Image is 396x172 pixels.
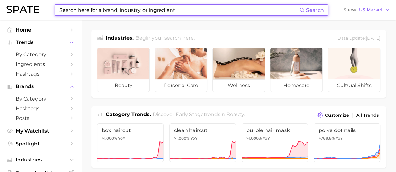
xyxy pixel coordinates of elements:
[16,115,66,121] span: Posts
[16,27,66,33] span: Home
[212,48,265,92] a: wellness
[102,136,117,140] span: >1,000%
[342,6,391,14] button: ShowUS Market
[328,48,380,92] a: cultural shifts
[5,82,76,91] button: Brands
[343,8,357,12] span: Show
[16,157,66,163] span: Industries
[314,123,380,162] a: polka dot nails+768.8% YoY
[318,136,334,140] span: +768.8%
[5,113,76,123] a: Posts
[5,104,76,113] a: Hashtags
[16,96,66,102] span: by Category
[328,79,380,92] span: cultural shifts
[5,126,76,136] a: My Watchlist
[5,59,76,69] a: Ingredients
[174,136,189,140] span: >1,000%
[355,111,380,120] a: All Trends
[190,136,198,141] span: YoY
[5,50,76,59] a: by Category
[16,84,66,89] span: Brands
[356,113,379,118] span: All Trends
[97,79,149,92] span: beauty
[16,128,66,134] span: My Watchlist
[106,34,134,43] h1: Industries.
[155,48,207,92] a: personal care
[213,79,265,92] span: wellness
[174,127,231,133] span: clean haircut
[359,8,383,12] span: US Market
[5,94,76,104] a: by Category
[263,136,270,141] span: YoY
[106,111,151,117] span: Category Trends .
[5,69,76,79] a: Hashtags
[337,34,380,43] div: Data update: [DATE]
[136,34,195,43] h2: Begin your search here.
[59,5,299,15] input: Search here for a brand, industry, or ingredient
[16,71,66,77] span: Hashtags
[97,123,164,162] a: box haircut>1,000% YoY
[16,61,66,67] span: Ingredients
[246,127,304,133] span: purple hair mask
[270,48,323,92] a: homecare
[318,127,376,133] span: polka dot nails
[5,38,76,47] button: Trends
[5,139,76,149] a: Spotlight
[16,40,66,45] span: Trends
[97,48,150,92] a: beauty
[102,127,159,133] span: box haircut
[153,111,245,117] span: Discover Early Stage trends in .
[335,136,342,141] span: YoY
[169,123,236,162] a: clean haircut>1,000% YoY
[5,25,76,35] a: Home
[155,79,207,92] span: personal care
[242,123,308,162] a: purple hair mask>1,000% YoY
[316,111,351,120] button: Customize
[118,136,125,141] span: YoY
[226,111,244,117] span: beauty
[306,7,324,13] span: Search
[5,155,76,165] button: Industries
[325,113,349,118] span: Customize
[16,141,66,147] span: Spotlight
[270,79,322,92] span: homecare
[246,136,262,140] span: >1,000%
[6,6,39,13] img: SPATE
[16,52,66,57] span: by Category
[16,106,66,111] span: Hashtags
